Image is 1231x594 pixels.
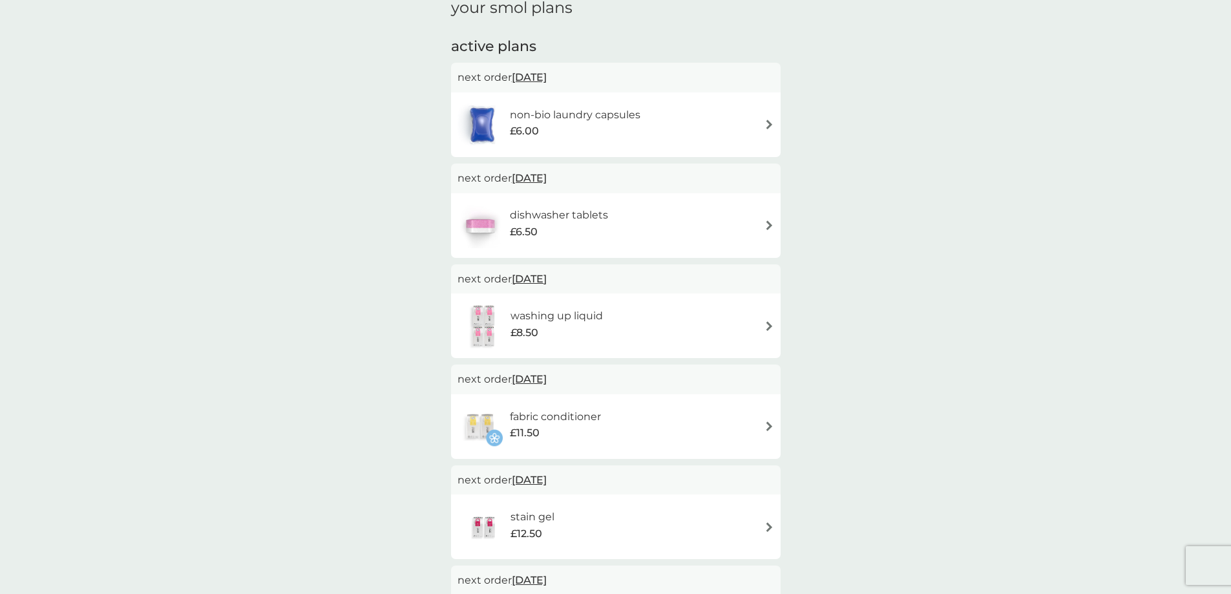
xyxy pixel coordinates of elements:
span: £11.50 [510,425,540,441]
span: [DATE] [512,165,547,191]
img: arrow right [764,120,774,129]
span: [DATE] [512,467,547,493]
h6: washing up liquid [510,308,603,324]
span: [DATE] [512,65,547,90]
img: arrow right [764,220,774,230]
p: next order [458,371,774,388]
span: £8.50 [510,324,538,341]
p: next order [458,472,774,489]
span: £6.00 [510,123,539,140]
h2: active plans [451,37,781,57]
img: washing up liquid [458,303,510,348]
p: next order [458,572,774,589]
img: non-bio laundry capsules [458,102,507,147]
h6: fabric conditioner [510,408,601,425]
img: arrow right [764,522,774,532]
h6: dishwasher tablets [510,207,608,224]
h6: non-bio laundry capsules [510,107,640,123]
img: dishwasher tablets [458,203,503,248]
span: [DATE] [512,366,547,392]
h6: stain gel [510,509,554,525]
span: £6.50 [510,224,538,240]
img: stain gel [458,504,510,549]
img: arrow right [764,421,774,431]
img: arrow right [764,321,774,331]
p: next order [458,271,774,288]
span: [DATE] [512,567,547,593]
p: next order [458,69,774,86]
img: fabric conditioner [458,404,503,449]
span: [DATE] [512,266,547,292]
p: next order [458,170,774,187]
span: £12.50 [510,525,542,542]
